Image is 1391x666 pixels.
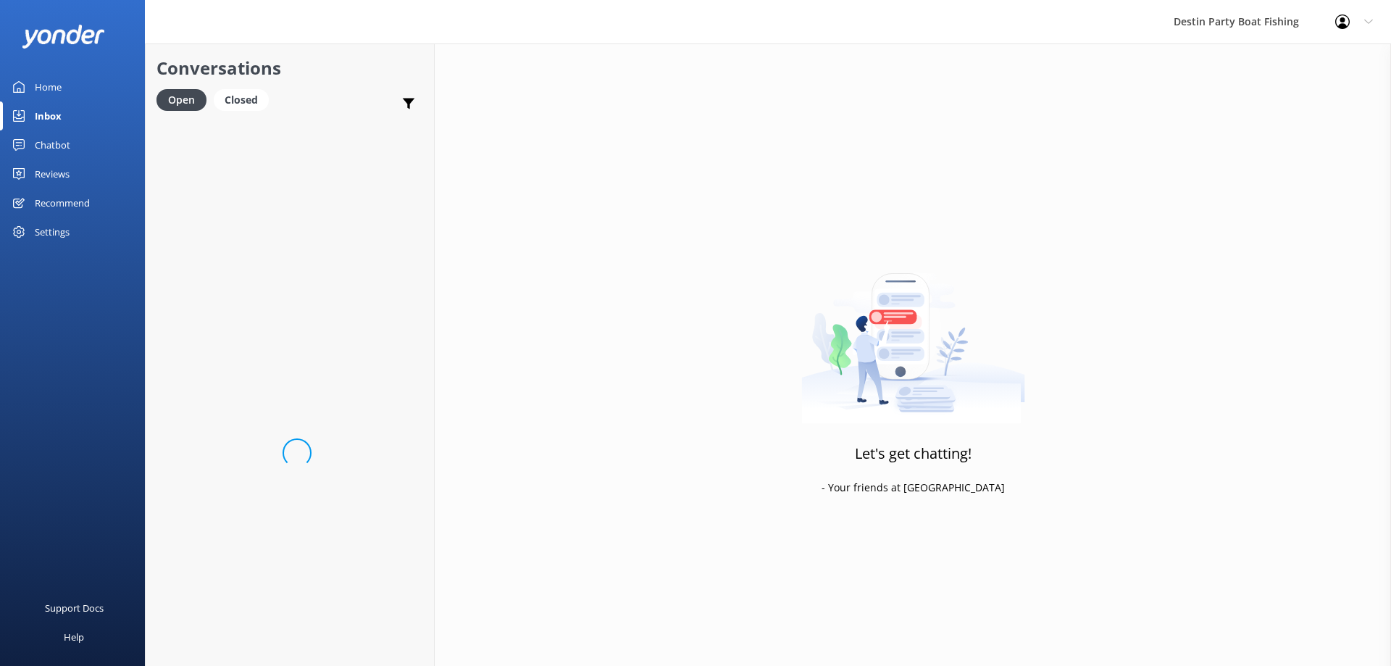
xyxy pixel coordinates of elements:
[35,101,62,130] div: Inbox
[214,89,269,111] div: Closed
[35,72,62,101] div: Home
[822,480,1005,496] p: - Your friends at [GEOGRAPHIC_DATA]
[35,130,70,159] div: Chatbot
[156,91,214,107] a: Open
[156,89,206,111] div: Open
[35,159,70,188] div: Reviews
[35,217,70,246] div: Settings
[214,91,276,107] a: Closed
[64,623,84,652] div: Help
[22,25,105,49] img: yonder-white-logo.png
[855,442,972,465] h3: Let's get chatting!
[35,188,90,217] div: Recommend
[156,54,423,82] h2: Conversations
[801,243,1025,424] img: artwork of a man stealing a conversation from at giant smartphone
[45,594,104,623] div: Support Docs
